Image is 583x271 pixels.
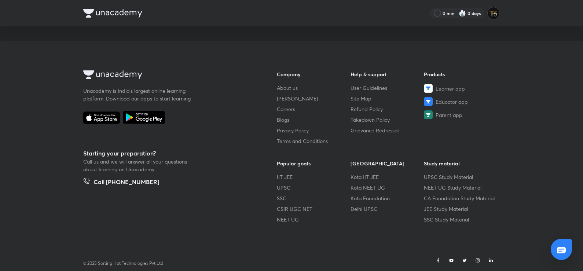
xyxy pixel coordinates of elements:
[424,110,433,119] img: Parent app
[436,85,465,92] span: Learner app
[424,97,498,106] a: Educator app
[277,184,351,191] a: UPSC
[351,116,424,124] a: Takedown Policy
[459,10,466,17] img: streak
[277,216,351,223] a: NEET UG
[277,116,351,124] a: Blogs
[351,105,424,113] a: Refund Policy
[351,84,424,92] a: User Guidelines
[83,9,142,18] img: Company Logo
[424,184,498,191] a: NEET UG Study Material
[424,84,433,93] img: Learner app
[83,149,253,158] h5: Starting your preparation?
[277,70,351,78] h6: Company
[424,70,498,78] h6: Products
[424,110,498,119] a: Parent app
[351,205,424,213] a: Delhi UPSC
[424,97,433,106] img: Educator app
[351,95,424,102] a: Site Map
[424,173,498,181] a: UPSC Study Material
[424,205,498,213] a: JEE Study Material
[277,173,351,181] a: IIT JEE
[424,84,498,93] a: Learner app
[277,205,351,213] a: CSIR UGC NET
[351,184,424,191] a: Kota NEET UG
[93,177,159,188] h5: Call [PHONE_NUMBER]
[277,127,351,134] a: Privacy Policy
[351,160,424,167] h6: [GEOGRAPHIC_DATA]
[83,70,142,79] img: Company Logo
[83,158,193,173] p: Call us and we will answer all your questions about learning on Unacademy
[277,160,351,167] h6: Popular goals
[436,111,462,119] span: Parent app
[424,194,498,202] a: CA Foundation Study Material
[83,70,253,81] a: Company Logo
[424,160,498,167] h6: Study material
[83,260,163,267] p: © 2025 Sorting Hat Technologies Pvt Ltd
[487,7,500,19] img: Tanishq Sahu
[351,194,424,202] a: Kota Foundation
[351,127,424,134] a: Grievance Redressal
[277,105,351,113] a: Careers
[277,95,351,102] a: [PERSON_NAME]
[277,84,351,92] a: About us
[83,87,193,102] p: Unacademy is India’s largest online learning platform. Download our apps to start learning
[351,173,424,181] a: Kota IIT JEE
[436,98,468,106] span: Educator app
[424,216,498,223] a: SSC Study Material
[351,70,424,78] h6: Help & support
[83,177,159,188] a: Call [PHONE_NUMBER]
[277,105,295,113] span: Careers
[277,137,351,145] a: Terms and Conditions
[277,194,351,202] a: SSC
